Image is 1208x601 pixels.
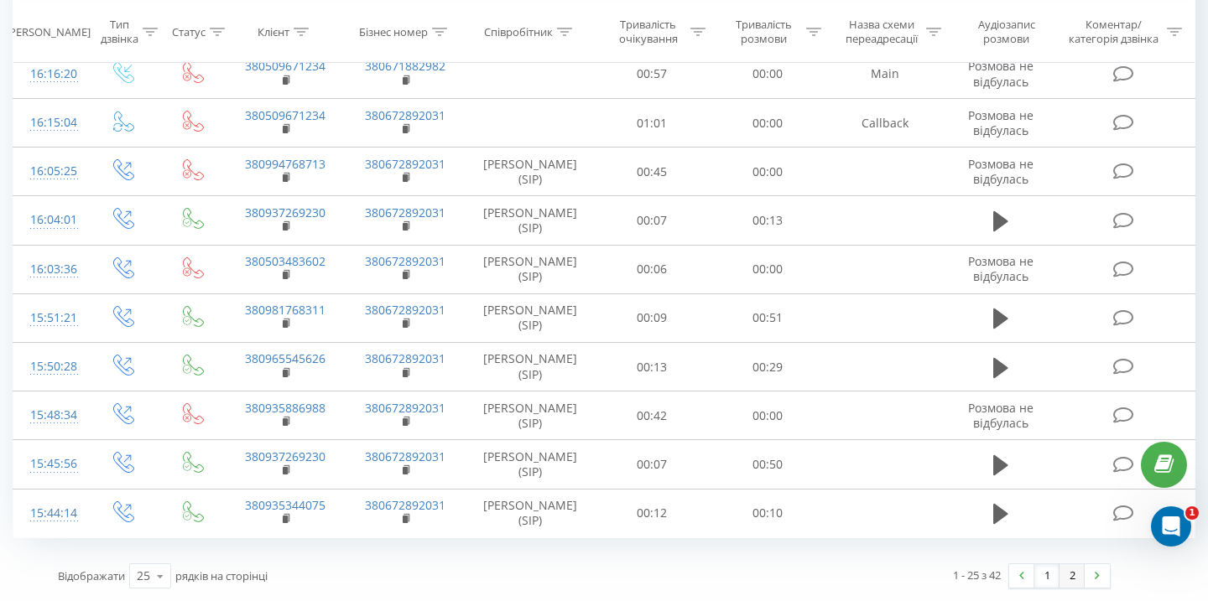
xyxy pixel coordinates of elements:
[365,205,445,220] a: 380672892031
[30,399,70,432] div: 15:48:34
[968,253,1034,284] span: Розмова не відбулась
[968,156,1034,187] span: Розмова не відбулась
[58,568,125,583] span: Відображати
[968,58,1034,89] span: Розмова не відбулась
[245,350,325,366] a: 380965545626
[595,49,711,98] td: 00:57
[30,350,70,383] div: 15:50:28
[595,293,711,342] td: 00:09
[710,49,825,98] td: 00:00
[825,99,945,148] td: Callback
[466,391,595,440] td: [PERSON_NAME] (SIP)
[359,24,428,39] div: Бізнес номер
[1034,564,1060,588] a: 1
[466,489,595,537] td: [PERSON_NAME] (SIP)
[245,302,325,318] a: 380981768311
[365,156,445,172] a: 380672892031
[30,302,70,334] div: 15:51:21
[710,440,825,489] td: 00:50
[484,24,553,39] div: Співробітник
[595,99,711,148] td: 01:01
[245,58,325,74] a: 380509671234
[137,567,150,584] div: 25
[6,24,91,39] div: [PERSON_NAME]
[710,148,825,196] td: 00:00
[101,18,138,46] div: Тип дзвінка
[841,18,922,46] div: Назва схеми переадресації
[245,448,325,464] a: 380937269230
[365,253,445,269] a: 380672892031
[710,489,825,537] td: 00:10
[245,400,325,416] a: 380935886988
[710,391,825,440] td: 00:00
[365,448,445,464] a: 380672892031
[466,343,595,391] td: [PERSON_NAME] (SIP)
[466,245,595,293] td: [PERSON_NAME] (SIP)
[30,497,70,530] div: 15:44:14
[30,204,70,236] div: 16:04:01
[245,107,325,123] a: 380509671234
[365,302,445,318] a: 380672892031
[595,148,711,196] td: 00:45
[175,568,268,583] span: рядків на сторінці
[365,107,445,123] a: 380672892031
[1060,564,1085,588] a: 2
[245,156,325,172] a: 380994768713
[30,58,70,91] div: 16:16:20
[245,497,325,513] a: 380935344075
[245,253,325,269] a: 380503483602
[365,350,445,366] a: 380672892031
[710,343,825,391] td: 00:29
[245,205,325,220] a: 380937269230
[466,196,595,245] td: [PERSON_NAME] (SIP)
[466,293,595,342] td: [PERSON_NAME] (SIP)
[466,148,595,196] td: [PERSON_NAME] (SIP)
[710,99,825,148] td: 00:00
[595,245,711,293] td: 00:06
[953,567,1001,583] div: 1 - 25 з 42
[1065,18,1163,46] div: Коментар/категорія дзвінка
[365,497,445,513] a: 380672892031
[258,24,289,39] div: Клієнт
[968,400,1034,431] span: Розмова не відбулась
[825,49,945,98] td: Main
[1151,506,1191,547] iframe: Intercom live chat
[710,245,825,293] td: 00:00
[365,58,445,74] a: 380671882982
[595,343,711,391] td: 00:13
[725,18,802,46] div: Тривалість розмови
[710,196,825,245] td: 00:13
[710,293,825,342] td: 00:51
[968,107,1034,138] span: Розмова не відбулась
[30,253,70,286] div: 16:03:36
[961,18,1052,46] div: Аудіозапис розмови
[1185,506,1199,520] span: 1
[466,440,595,489] td: [PERSON_NAME] (SIP)
[365,400,445,416] a: 380672892031
[595,489,711,537] td: 00:12
[30,448,70,480] div: 15:45:56
[30,106,70,139] div: 16:15:04
[172,24,206,39] div: Статус
[595,196,711,245] td: 00:07
[595,440,711,489] td: 00:07
[30,155,70,188] div: 16:05:25
[610,18,687,46] div: Тривалість очікування
[595,391,711,440] td: 00:42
